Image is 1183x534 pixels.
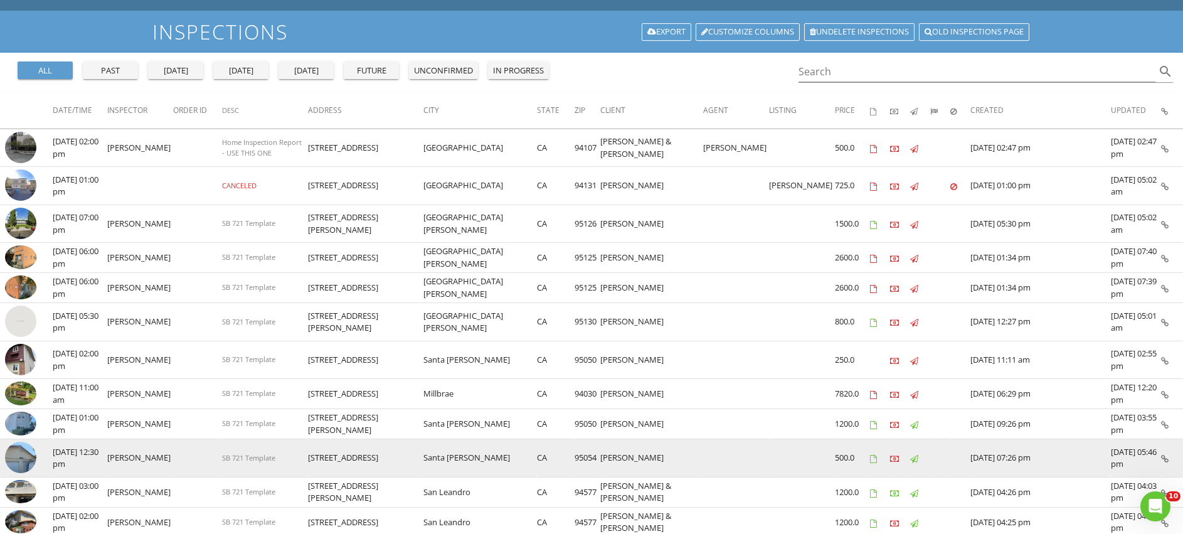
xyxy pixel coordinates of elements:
td: Santa [PERSON_NAME] [423,409,538,439]
td: [PERSON_NAME] [107,379,173,409]
td: [STREET_ADDRESS] [308,243,423,273]
span: Agent [703,105,728,115]
td: [DATE] 07:39 pm [1111,273,1161,303]
span: Created [970,105,1004,115]
td: Millbrae [423,379,538,409]
td: [PERSON_NAME] [107,243,173,273]
td: [STREET_ADDRESS] [308,129,423,167]
a: Export [642,23,691,41]
td: [STREET_ADDRESS][PERSON_NAME] [308,409,423,439]
div: [DATE] [218,65,263,77]
div: past [88,65,133,77]
td: 94107 [575,129,600,167]
th: Address: Not sorted. [308,93,423,128]
span: Zip [575,105,585,115]
td: CA [537,409,575,439]
td: [DATE] 02:47 pm [970,129,1111,167]
td: [STREET_ADDRESS] [308,379,423,409]
th: Canceled: Not sorted. [950,93,970,128]
input: Search [798,61,1155,82]
td: CA [537,341,575,379]
span: Home Inspection Report - USE THIS ONE [222,137,302,158]
h1: Inspections [152,21,1031,43]
th: Published: Not sorted. [910,93,930,128]
button: unconfirmed [409,61,478,79]
td: [PERSON_NAME] [107,205,173,243]
td: [STREET_ADDRESS][PERSON_NAME] [308,477,423,507]
td: [PERSON_NAME] [600,341,703,379]
span: SB 721 Template [222,317,275,326]
div: unconfirmed [414,65,473,77]
span: SB 721 Template [222,252,275,262]
th: Agent: Not sorted. [703,93,769,128]
td: [STREET_ADDRESS] [308,439,423,478]
td: CA [537,129,575,167]
th: Desc: Not sorted. [222,93,308,128]
td: [PERSON_NAME] [107,409,173,439]
td: 95125 [575,243,600,273]
td: [DATE] 07:40 pm [1111,243,1161,273]
th: Price: Not sorted. [835,93,870,128]
a: Customize Columns [696,23,800,41]
span: Client [600,105,625,115]
td: [DATE] 01:34 pm [970,273,1111,303]
td: 94577 [575,477,600,507]
td: [PERSON_NAME] & [PERSON_NAME] [600,477,703,507]
td: CA [537,243,575,273]
td: [DATE] 07:26 pm [970,439,1111,478]
td: [DATE] 05:01 am [1111,303,1161,341]
th: State: Not sorted. [537,93,575,128]
iframe: Intercom live chat [1140,491,1170,521]
img: 9053032%2Freports%2Fca5c297f-01e1-41db-9d2e-1595450cbeaa%2Fcover_photos%2FoWJ0tHcetcH0EJRDqHTh%2F... [5,275,36,299]
td: [STREET_ADDRESS] [308,273,423,303]
td: [GEOGRAPHIC_DATA][PERSON_NAME] [423,243,538,273]
td: [DATE] 04:03 pm [1111,477,1161,507]
td: 500.0 [835,129,870,167]
th: City: Not sorted. [423,93,538,128]
td: [DATE] 05:46 pm [1111,439,1161,478]
td: 500.0 [835,439,870,478]
img: 9053035%2Freports%2Fc7a61ed5-76fa-41ed-8cdf-6522d5adb09f%2Fcover_photos%2FBhex0VzGw8jQnB1f5SOB%2F... [5,245,36,269]
td: [PERSON_NAME] [600,409,703,439]
td: [STREET_ADDRESS][PERSON_NAME] [308,303,423,341]
span: SB 721 Template [222,517,275,526]
td: [PERSON_NAME] [600,273,703,303]
th: Submitted: Not sorted. [930,93,950,128]
th: Listing: Not sorted. [769,93,835,128]
span: SB 721 Template [222,453,275,462]
button: all [18,61,73,79]
td: CA [537,379,575,409]
td: [PERSON_NAME] [600,303,703,341]
td: [GEOGRAPHIC_DATA] [423,129,538,167]
span: SB 721 Template [222,388,275,398]
span: Updated [1111,105,1146,115]
td: 94131 [575,167,600,205]
td: 95126 [575,205,600,243]
td: [DATE] 02:55 pm [1111,341,1161,379]
td: 95054 [575,439,600,478]
span: SB 721 Template [222,487,275,496]
td: 1500.0 [835,205,870,243]
td: [DATE] 11:11 am [970,341,1111,379]
img: streetview [5,208,36,239]
td: 1200.0 [835,409,870,439]
td: [PERSON_NAME] [600,205,703,243]
td: [DATE] 05:02 am [1111,205,1161,243]
td: CA [537,205,575,243]
td: 7820.0 [835,379,870,409]
td: [DATE] 03:55 pm [1111,409,1161,439]
span: CANCELED [222,181,257,190]
div: in progress [493,65,544,77]
td: [GEOGRAPHIC_DATA][PERSON_NAME] [423,303,538,341]
td: 250.0 [835,341,870,379]
img: 8798489%2Freports%2Faf83f867-b076-4c63-b53e-ad5e3342c866%2Fcover_photos%2Fx4H1Op89RFv1S429Gklh%2F... [5,480,36,504]
button: in progress [488,61,549,79]
td: San Leandro [423,477,538,507]
td: [PERSON_NAME] [107,341,173,379]
button: past [83,61,138,79]
td: [DATE] 11:00 am [53,379,107,409]
td: [GEOGRAPHIC_DATA][PERSON_NAME] [423,273,538,303]
img: streetview [5,132,36,163]
td: [DATE] 05:02 am [1111,167,1161,205]
span: SB 721 Template [222,218,275,228]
